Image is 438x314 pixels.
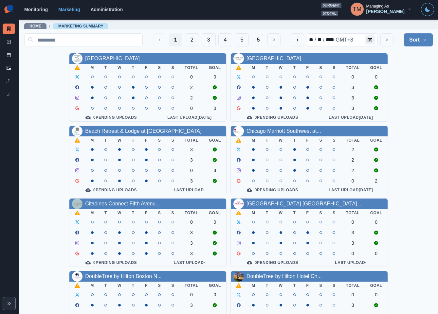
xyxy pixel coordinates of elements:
[179,209,204,217] th: Total
[346,178,360,183] div: 0
[185,303,198,308] div: 3
[209,106,221,111] div: 0
[112,136,127,144] th: W
[209,74,221,79] div: 0
[346,230,360,235] div: 3
[346,168,360,173] div: 2
[291,33,304,46] button: previous
[346,74,360,79] div: 0
[341,136,365,144] th: Total
[301,209,314,217] th: F
[179,282,204,289] th: Total
[353,1,362,17] div: Tony Manalo
[366,4,389,9] div: Managing As
[185,95,198,100] div: 2
[365,136,388,144] th: Goal
[185,240,198,246] div: 3
[209,292,221,297] div: 0
[72,53,82,64] img: 1099810753417731
[204,136,226,144] th: Goal
[346,303,360,308] div: 3
[346,157,360,163] div: 2
[85,136,99,144] th: M
[246,136,261,144] th: M
[49,23,50,29] span: /
[274,209,288,217] th: W
[204,282,226,289] th: Goal
[169,33,182,46] button: Page 1
[274,136,288,144] th: W
[85,128,201,134] a: Beach Retreat & Lodge at [GEOGRAPHIC_DATA]
[127,64,140,72] th: T
[153,64,166,72] th: S
[204,64,226,72] th: Goal
[153,136,166,144] th: S
[246,282,261,289] th: M
[127,136,140,144] th: T
[185,157,198,163] div: 3
[72,199,82,209] img: 104485881301091
[185,219,198,225] div: 0
[158,115,221,120] div: Last Upload [DATE]
[72,271,82,282] img: 495180477166361
[365,64,388,72] th: Goal
[99,136,112,144] th: T
[236,260,309,265] div: 0 Pending Uploads
[288,209,301,217] th: T
[308,36,354,44] div: Date
[127,209,140,217] th: T
[3,24,15,34] a: Marketing Summary
[251,33,265,46] button: Last Page
[233,271,244,282] img: 105949089484820
[327,209,341,217] th: S
[341,209,365,217] th: Total
[90,7,123,12] a: Administration
[185,74,198,79] div: 0
[58,7,80,12] a: Marketing
[267,33,281,46] button: Next Media
[185,106,198,111] div: 0
[365,35,375,44] button: Calendar
[380,33,393,46] button: next
[301,282,314,289] th: F
[319,115,382,120] div: Last Upload [DATE]
[308,36,314,44] div: month
[72,126,82,136] img: 113776218655807
[209,168,221,173] div: 3
[99,282,112,289] th: T
[75,260,148,265] div: 0 Pending Uploads
[261,64,274,72] th: T
[75,187,148,193] div: 0 Pending Uploads
[335,36,354,44] div: time zone
[3,63,15,73] a: Media Library
[158,260,221,265] div: Last Upload -
[288,282,301,289] th: T
[321,11,338,16] span: 0 total
[185,85,198,90] div: 2
[301,64,314,72] th: F
[140,136,153,144] th: F
[274,282,288,289] th: W
[112,209,127,217] th: W
[261,209,274,217] th: T
[370,292,382,297] div: 0
[365,282,388,289] th: Goal
[314,136,328,144] th: S
[366,9,405,14] div: [PERSON_NAME]
[3,37,15,47] a: New Post
[140,209,153,217] th: F
[218,33,232,46] button: Page 4
[301,136,314,144] th: F
[85,209,99,217] th: M
[185,147,198,152] div: 3
[166,64,179,72] th: S
[346,147,360,152] div: 2
[314,282,328,289] th: S
[421,3,434,16] button: Toggle Mode
[246,56,301,61] a: [GEOGRAPHIC_DATA]
[314,64,328,72] th: S
[327,282,341,289] th: S
[246,209,261,217] th: M
[246,273,322,279] a: DoubleTree by Hilton Hotel Ch...
[246,201,361,206] a: [GEOGRAPHIC_DATA] [GEOGRAPHIC_DATA]...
